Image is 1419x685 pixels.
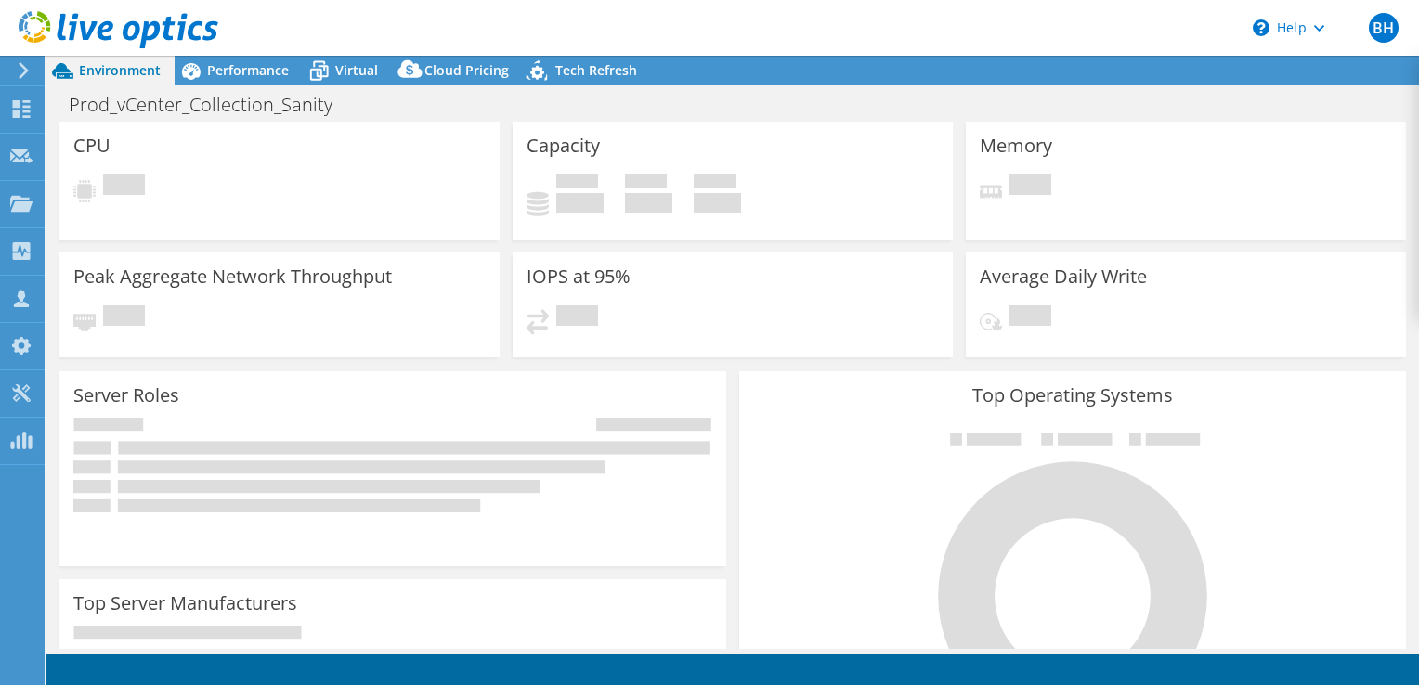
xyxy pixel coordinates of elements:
span: Free [625,174,667,193]
span: BH [1369,13,1399,43]
span: Pending [103,174,145,200]
h3: Capacity [527,136,600,156]
span: Cloud Pricing [424,61,509,79]
h3: Top Server Manufacturers [73,593,297,614]
h3: Peak Aggregate Network Throughput [73,266,392,287]
h3: IOPS at 95% [527,266,631,287]
h3: Average Daily Write [980,266,1147,287]
h1: Prod_vCenter_Collection_Sanity [60,95,361,115]
span: Total [694,174,736,193]
h4: 0 GiB [694,193,741,213]
h3: Top Operating Systems [753,385,1392,406]
span: Pending [103,305,145,330]
span: Pending [556,305,598,330]
span: Performance [207,61,289,79]
span: Used [556,174,598,193]
h3: Memory [980,136,1052,156]
h3: CPU [73,136,111,156]
span: Environment [79,61,161,79]
h4: 0 GiB [556,193,604,213]
span: Tech Refresh [555,61,637,79]
span: Pending [1009,174,1051,200]
h3: Server Roles [73,385,179,406]
svg: \n [1253,19,1269,36]
span: Pending [1009,305,1051,330]
h4: 0 GiB [625,193,672,213]
span: Virtual [335,61,378,79]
